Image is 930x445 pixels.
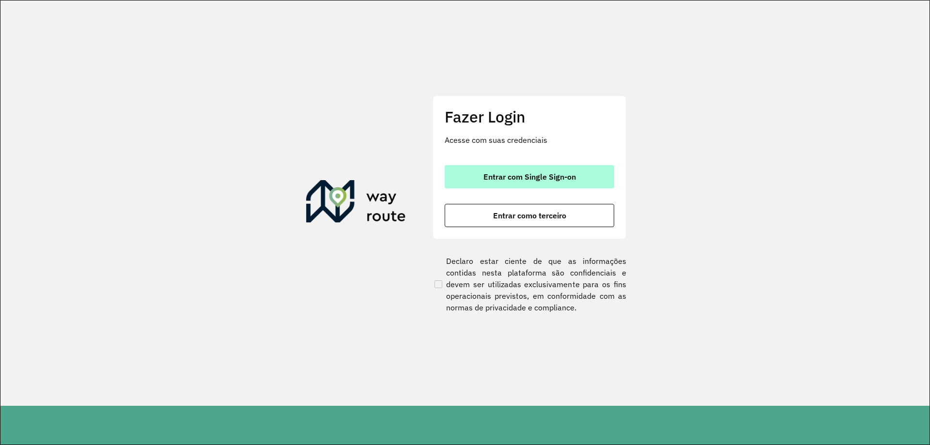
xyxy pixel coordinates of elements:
span: Entrar como terceiro [493,212,566,219]
button: button [445,204,614,227]
p: Acesse com suas credenciais [445,134,614,146]
span: Entrar com Single Sign-on [483,173,576,181]
h2: Fazer Login [445,107,614,126]
label: Declaro estar ciente de que as informações contidas nesta plataforma são confidenciais e devem se... [433,255,626,313]
button: button [445,165,614,188]
img: Roteirizador AmbevTech [306,180,406,227]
